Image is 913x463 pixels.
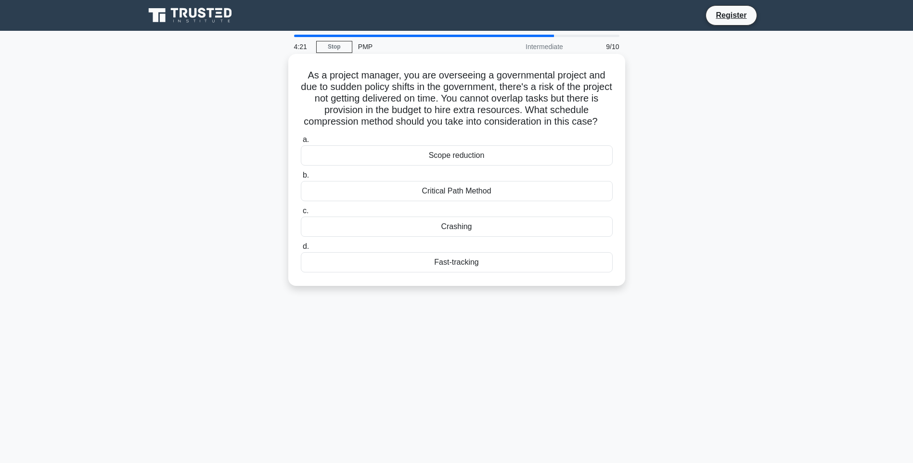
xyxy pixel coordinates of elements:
div: Intermediate [485,37,569,56]
a: Register [710,9,752,21]
div: 9/10 [569,37,625,56]
span: a. [303,135,309,143]
span: c. [303,206,309,215]
div: Scope reduction [301,145,613,166]
a: Stop [316,41,352,53]
span: b. [303,171,309,179]
span: d. [303,242,309,250]
div: Crashing [301,217,613,237]
div: Fast-tracking [301,252,613,272]
div: 4:21 [288,37,316,56]
div: PMP [352,37,485,56]
h5: As a project manager, you are overseeing a governmental project and due to sudden policy shifts i... [300,69,614,128]
div: Critical Path Method [301,181,613,201]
